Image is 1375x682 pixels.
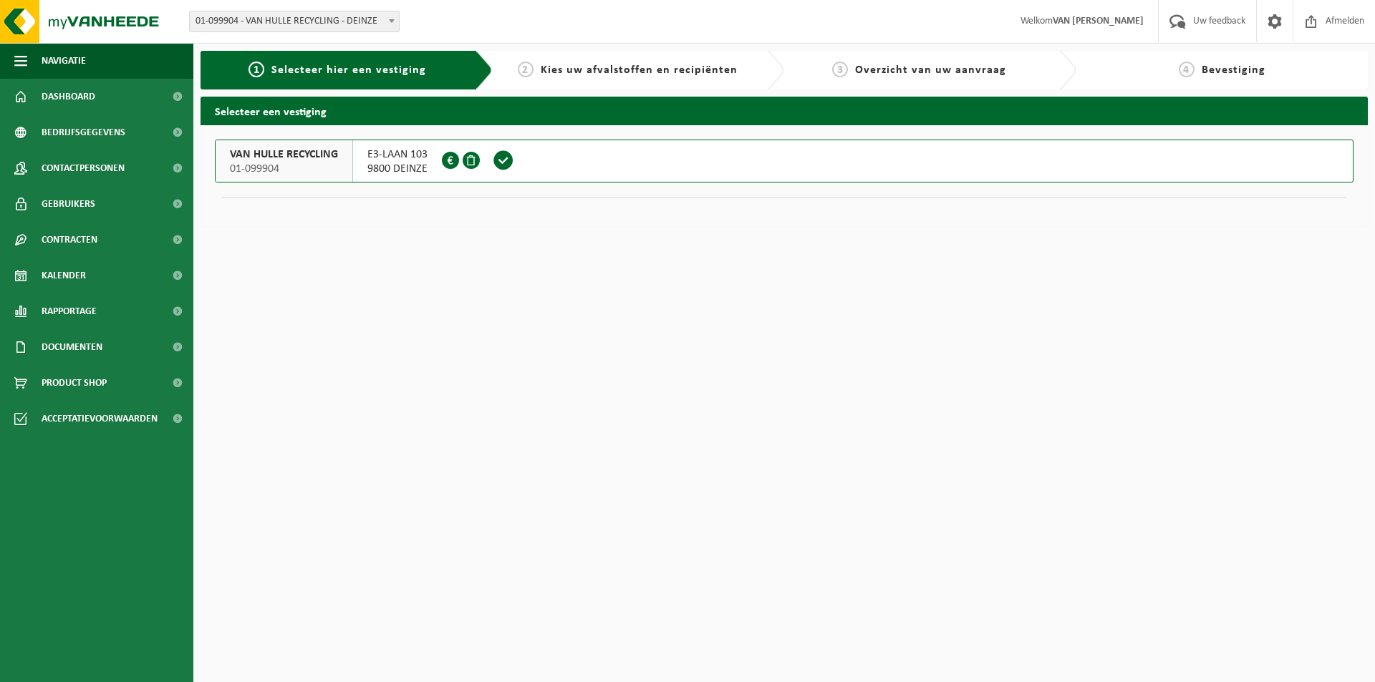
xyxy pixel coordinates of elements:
span: Bedrijfsgegevens [42,115,125,150]
span: Rapportage [42,293,97,329]
span: Documenten [42,329,102,365]
strong: VAN [PERSON_NAME] [1053,16,1144,26]
span: Dashboard [42,79,95,115]
span: Contactpersonen [42,150,125,186]
span: 3 [832,62,848,77]
span: 01-099904 [230,162,338,176]
h2: Selecteer een vestiging [201,97,1368,125]
span: Overzicht van uw aanvraag [855,64,1006,76]
span: E3-LAAN 103 [367,147,428,162]
span: 1 [249,62,264,77]
span: Navigatie [42,43,86,79]
span: VAN HULLE RECYCLING [230,147,338,162]
span: Contracten [42,222,97,258]
span: Product Shop [42,365,107,401]
span: 01-099904 - VAN HULLE RECYCLING - DEINZE [189,11,400,32]
span: 01-099904 - VAN HULLE RECYCLING - DEINZE [190,11,399,31]
span: 2 [518,62,534,77]
span: Acceptatievoorwaarden [42,401,158,437]
span: Kalender [42,258,86,293]
button: VAN HULLE RECYCLING 01-099904 E3-LAAN 1039800 DEINZE [215,140,1354,182]
span: 4 [1179,62,1195,77]
span: Kies uw afvalstoffen en recipiënten [541,64,738,76]
span: Selecteer hier een vestiging [271,64,426,76]
span: Gebruikers [42,186,95,222]
span: Bevestiging [1202,64,1265,76]
span: 9800 DEINZE [367,162,428,176]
